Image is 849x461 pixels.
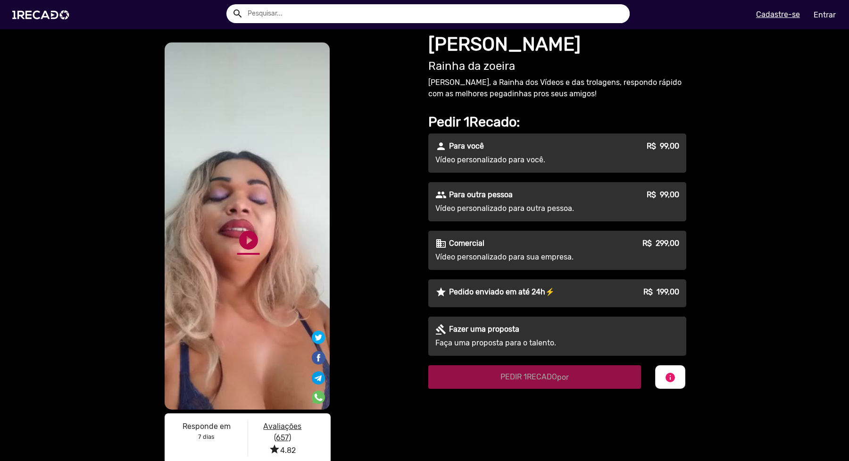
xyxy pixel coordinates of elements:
[165,42,330,410] video: S1RECADO vídeos dedicados para fãs e empresas
[311,350,326,365] img: Compartilhe no facebook
[647,141,679,152] p: R$ 99,00
[269,446,296,455] span: 4.82
[263,422,301,442] u: Avaliações (657)
[435,337,606,349] p: Faça uma proposta para o talento.
[312,371,325,385] img: Compartilhe no telegram
[435,141,447,152] mat-icon: person
[665,372,676,383] mat-icon: info
[642,238,679,249] p: R$ 299,00
[756,10,800,19] u: Cadastre-se
[435,154,606,166] p: Vídeo personalizado para você.
[449,324,519,335] p: Fazer uma proposta
[449,141,484,152] p: Para você
[229,5,245,21] button: Example home icon
[428,365,641,389] button: PEDIR 1RECADOpor
[428,77,686,100] p: [PERSON_NAME], a Rainha dos Vídeos e das trolagens, respondo rápido com as melhores pegadinhas pr...
[449,238,484,249] p: Comercial
[198,433,215,440] b: 7 dias
[500,372,569,381] span: PEDIR 1RECADO
[557,373,569,382] span: por
[647,189,679,201] p: R$ 99,00
[449,286,555,298] p: Pedido enviado em até 24h⚡️
[312,389,325,398] i: Share on WhatsApp
[435,286,447,298] mat-icon: star
[312,331,325,344] img: Compartilhe no twitter
[435,238,447,249] mat-icon: business
[435,189,447,201] mat-icon: people
[172,421,241,432] p: Responde em
[312,332,325,341] i: Share on Twitter
[428,114,686,130] h2: Pedir 1Recado:
[241,4,630,23] input: Pesquisar...
[428,33,686,56] h1: [PERSON_NAME]
[435,203,606,214] p: Vídeo personalizado para outra pessoa.
[807,7,842,23] a: Entrar
[449,189,513,201] p: Para outra pessoa
[311,350,326,359] i: Share on Facebook
[237,229,260,251] a: play_circle_filled
[269,444,280,455] i: star
[312,391,325,404] img: Compartilhe no whatsapp
[428,59,686,73] h2: Rainha da zoeira
[435,324,447,335] mat-icon: gavel
[435,251,606,263] p: Vídeo personalizado para sua empresa.
[312,370,325,379] i: Share on Telegram
[232,8,243,19] mat-icon: Example home icon
[643,286,679,298] p: R$ 199,00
